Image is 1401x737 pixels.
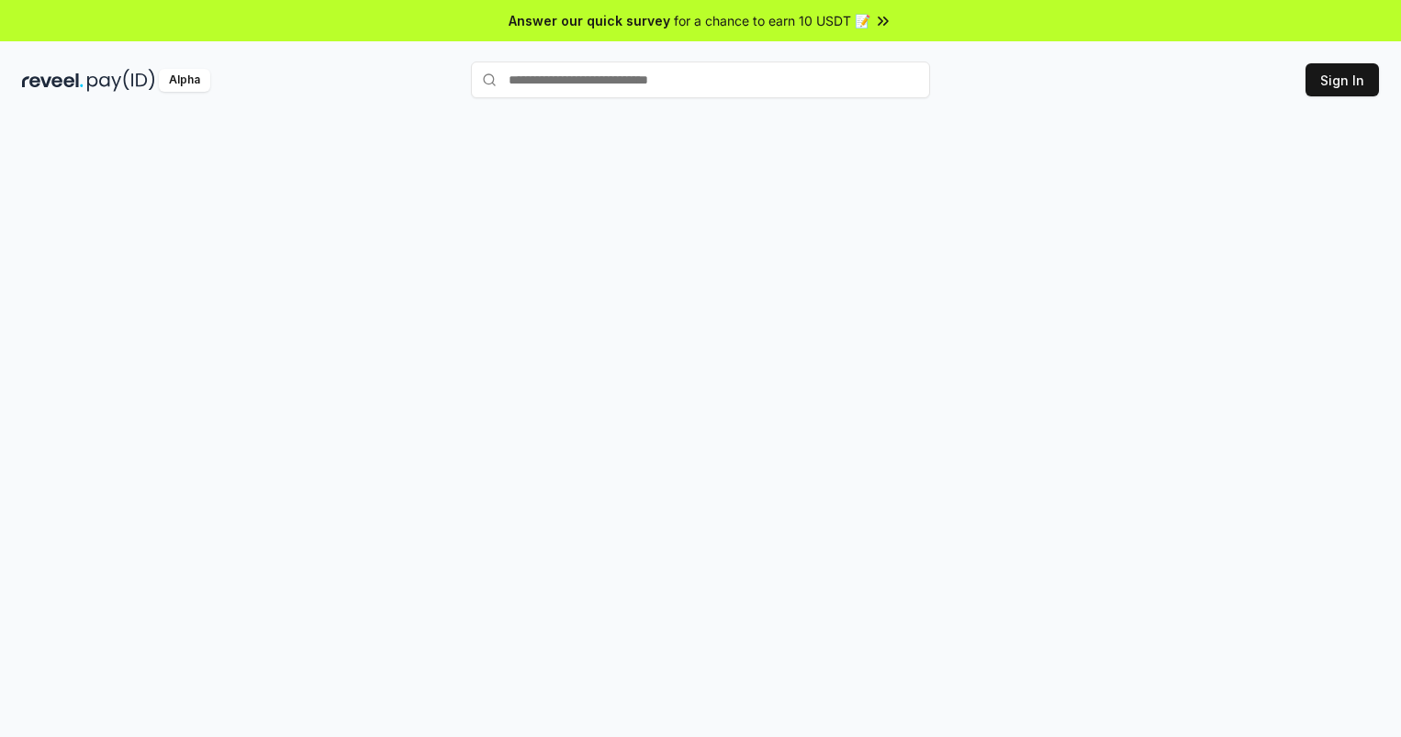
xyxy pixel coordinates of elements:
img: pay_id [87,69,155,92]
span: Answer our quick survey [509,11,670,30]
img: reveel_dark [22,69,84,92]
span: for a chance to earn 10 USDT 📝 [674,11,870,30]
div: Alpha [159,69,210,92]
button: Sign In [1306,63,1379,96]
